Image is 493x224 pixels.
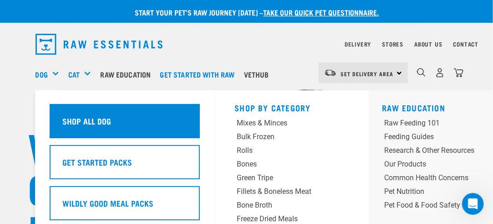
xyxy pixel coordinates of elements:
a: Cat [68,69,80,80]
h5: Wildly Good Meal Packs [63,197,154,209]
div: Green Tripe [237,172,327,183]
a: Get Started Packs [50,145,200,186]
div: Raw Feeding 101 [385,118,475,129]
iframe: Intercom live chat [462,193,484,215]
a: Mixes & Minces [235,118,349,131]
a: About Us [414,42,442,46]
a: Get started with Raw [158,56,242,93]
a: Green Tripe [235,172,349,186]
div: Pet Nutrition [385,186,475,197]
a: Delivery [345,42,371,46]
a: Raw Education [382,105,446,110]
a: Bulk Frozen [235,131,349,145]
a: Bone Broth [235,200,349,214]
h5: Shop All Dog [63,115,112,127]
h5: Get Started Packs [63,156,132,168]
a: Stores [382,42,404,46]
div: Bone Broth [237,200,327,211]
div: Fillets & Boneless Meat [237,186,327,197]
nav: dropdown navigation [28,30,465,58]
a: Contact [453,42,479,46]
img: user.png [435,68,445,78]
div: Bulk Frozen [237,131,327,142]
a: Dog [36,69,48,80]
div: Research & Other Resources [385,145,475,156]
div: Pet Food & Food Safety [385,200,475,211]
img: home-icon-1@2x.png [417,68,426,77]
div: Common Health Concerns [385,172,475,183]
a: Shop All Dog [50,104,200,145]
img: Raw Essentials Logo [36,34,163,55]
h5: Shop By Category [235,103,349,110]
div: Bones [237,159,327,170]
a: Bones [235,159,349,172]
div: Rolls [237,145,327,156]
a: Raw Education [98,56,158,93]
img: van-moving.png [324,69,336,77]
div: Our Products [385,159,475,170]
a: take our quick pet questionnaire. [264,10,379,14]
div: Mixes & Minces [237,118,327,129]
a: Fillets & Boneless Meat [235,186,349,200]
div: Feeding Guides [385,131,475,142]
a: Rolls [235,145,349,159]
span: Set Delivery Area [341,72,394,75]
img: home-icon@2x.png [454,68,463,78]
a: Vethub [242,56,276,93]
